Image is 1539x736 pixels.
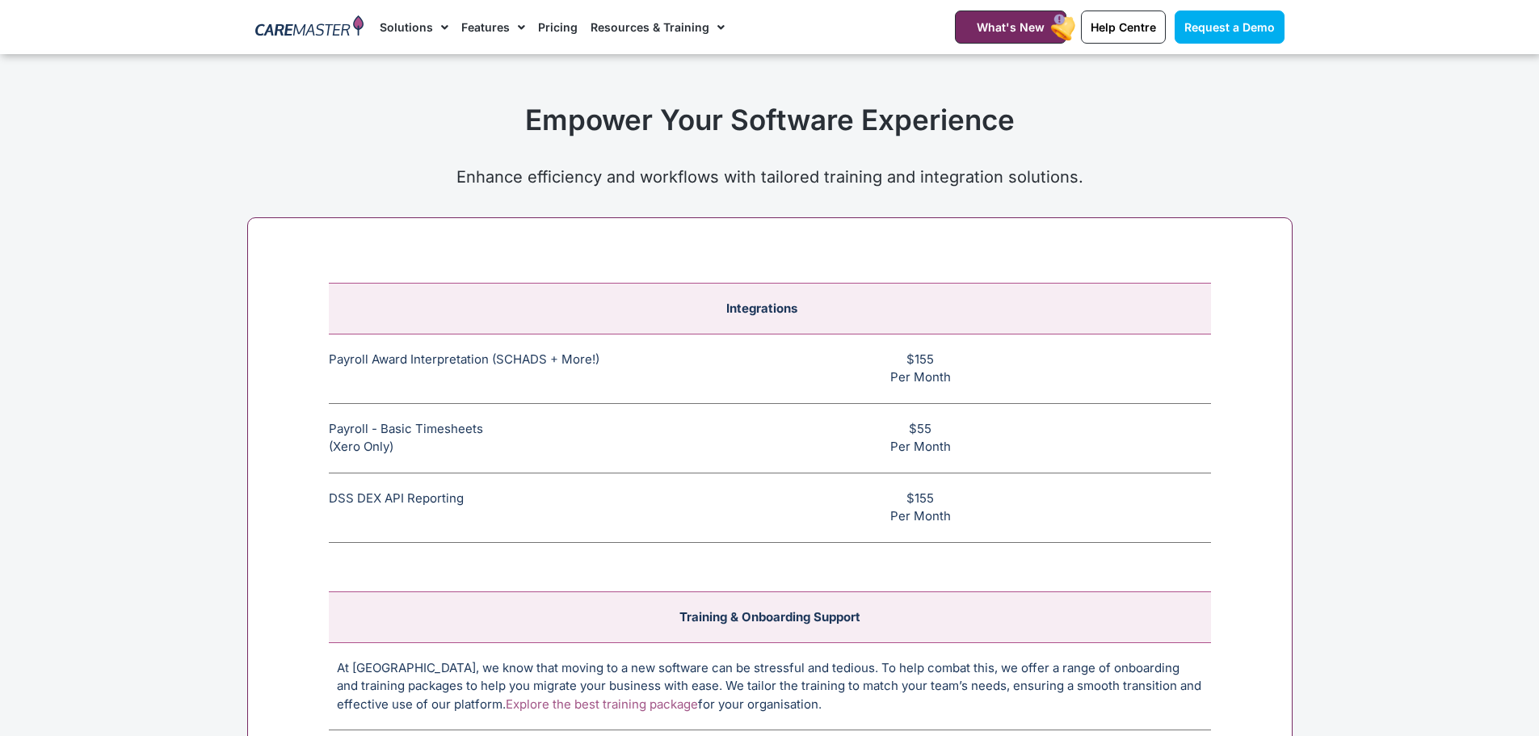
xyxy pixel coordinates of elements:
td: DSS DEX API Reporting [329,473,646,542]
span: Integrations [726,301,797,316]
a: Request a Demo [1175,11,1285,44]
span: What's New [977,20,1045,34]
a: Explore the best training package [506,696,698,712]
td: At [GEOGRAPHIC_DATA], we know that moving to a new software can be stressful and tedious. To help... [329,642,1211,730]
td: Training & Onboarding Support [329,591,1211,642]
a: Help Centre [1081,11,1166,44]
td: $55 Per Month [646,403,1211,473]
td: Payroll Award Interpretation (SCHADS + More!) [329,334,646,403]
td: $155 Per Month [646,334,1211,403]
a: What's New [955,11,1066,44]
td: $155 Per Month [646,473,1211,542]
img: CareMaster Logo [255,15,364,40]
h2: Empower Your Software Experience [255,103,1285,137]
p: Enhance efficiency and workflows with tailored training and integration solutions. [255,165,1285,189]
td: Payroll - Basic Timesheets (Xero Only) [329,403,646,473]
span: Help Centre [1091,20,1156,34]
span: Request a Demo [1184,20,1275,34]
